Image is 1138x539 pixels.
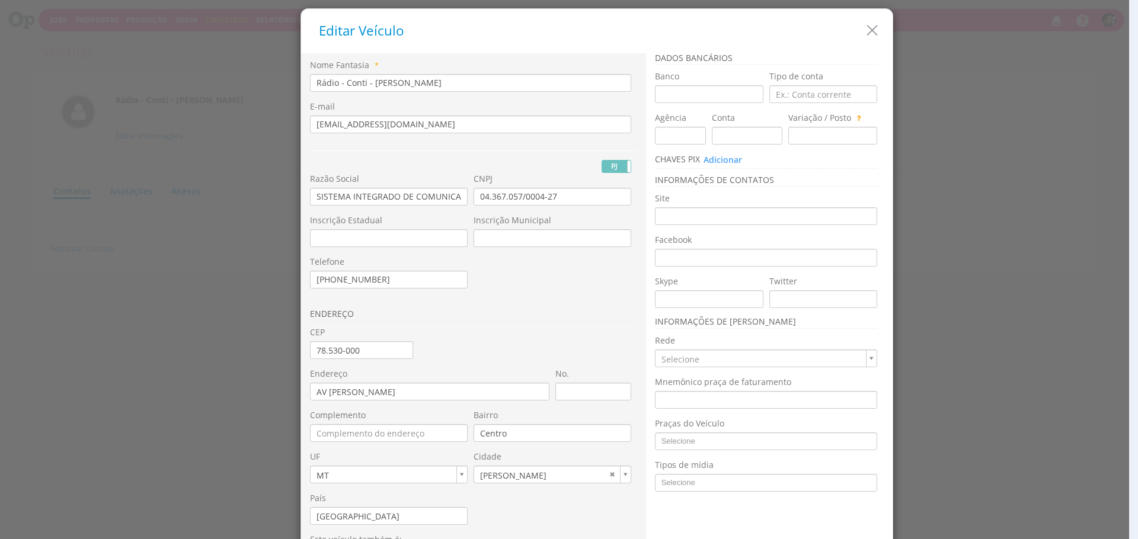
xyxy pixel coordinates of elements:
label: Cidade [474,451,501,463]
label: Site [655,192,670,204]
label: CEP [310,326,325,338]
label: PJ [602,161,631,172]
label: Telefone [310,256,344,268]
label: Banco [655,70,679,82]
label: Praças do Veículo [655,418,724,429]
h3: Informações de [PERSON_NAME] [655,317,878,328]
input: Complemento do endereço [310,424,468,442]
label: Conta [712,112,735,124]
input: Ex.: Conta corrente [769,85,878,103]
label: Nome Fantasia [310,59,369,71]
button: Adicionar [703,153,743,166]
label: CNPJ [474,173,493,185]
input: 00.000-000 [310,341,413,359]
label: Mnemônico praça de faturamento [655,376,791,388]
input: seu@email.com.br [310,115,631,133]
label: Facebook [655,234,692,246]
h3: Chaves PIX [655,153,878,169]
label: E-mail [310,101,335,113]
label: Variação / Posto [788,112,851,124]
input: (xx) 9999-9999 [310,271,468,288]
label: Rede [655,335,675,346]
h3: Informações de Contatos [655,175,878,187]
span: [PERSON_NAME] [474,466,606,485]
label: UF [310,451,320,463]
a: Selecione [655,349,878,367]
h3: Dados bancários [655,53,878,65]
span: Utilize este campo para informar dados adicionais ou específicos para esta conta. Ex: 013 - Poupança [853,113,861,123]
input: Digite o logradouro do cliente (Rua, Avenida, Alameda) [310,383,549,400]
label: Tipo de conta [769,70,823,82]
a: MT [310,466,468,483]
label: País [310,492,326,504]
label: No. [555,368,569,380]
label: Complemento [310,409,366,421]
div: Cidade [474,466,631,483]
span: MT [311,466,452,485]
label: Skype [655,275,678,287]
label: Inscrição Estadual [310,214,382,226]
label: Bairro [474,409,498,421]
label: Twitter [769,275,797,287]
label: Agência [655,112,686,124]
label: Razão Social [310,173,359,185]
label: Tipos de mídia [655,459,714,471]
label: Endereço [310,368,347,380]
a: [PERSON_NAME] [474,466,631,483]
input: Brasil [310,507,468,525]
input: 00.000.000/0000-00 [474,188,631,206]
span: Selecione [656,350,862,368]
label: Inscrição Municipal [474,214,551,226]
h5: Editar Veículo [319,24,884,38]
h3: ENDEREÇO [310,309,631,320]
